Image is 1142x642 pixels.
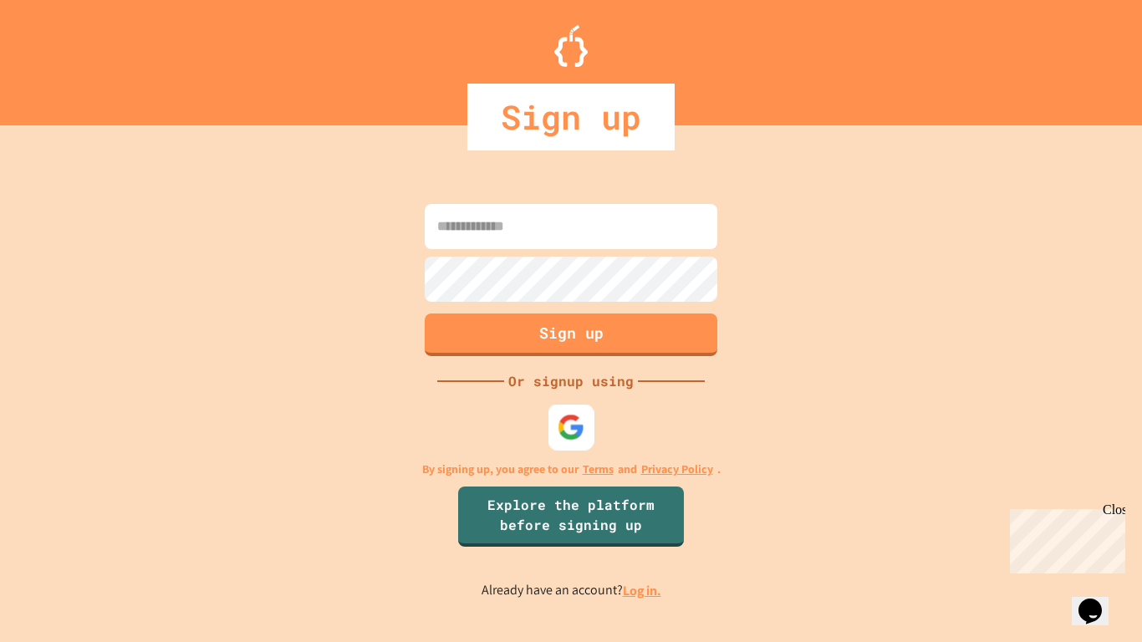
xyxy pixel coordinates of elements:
img: Logo.svg [554,25,588,67]
iframe: chat widget [1003,502,1125,573]
iframe: chat widget [1072,575,1125,625]
p: Already have an account? [482,580,661,601]
div: Or signup using [504,371,638,391]
img: google-icon.svg [558,414,585,441]
p: By signing up, you agree to our and . [422,461,721,478]
a: Explore the platform before signing up [458,487,684,547]
div: Sign up [467,84,675,150]
a: Log in. [623,582,661,599]
button: Sign up [425,313,717,356]
div: Chat with us now!Close [7,7,115,106]
a: Privacy Policy [641,461,713,478]
a: Terms [583,461,614,478]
